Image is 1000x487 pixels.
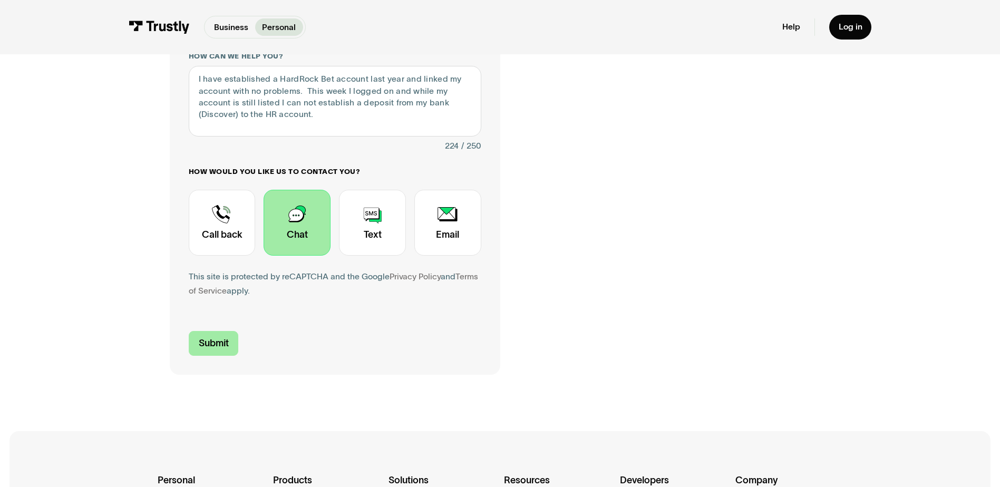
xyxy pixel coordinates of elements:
[839,22,862,32] div: Log in
[390,272,441,281] a: Privacy Policy
[189,167,481,177] label: How would you like us to contact you?
[445,139,459,153] div: 224
[189,270,481,298] div: This site is protected by reCAPTCHA and the Google and apply.
[782,22,800,32] a: Help
[262,21,296,34] p: Personal
[829,15,872,40] a: Log in
[189,331,239,356] input: Submit
[255,18,303,35] a: Personal
[214,21,248,34] p: Business
[189,52,481,61] label: How can we help you?
[129,21,190,34] img: Trustly Logo
[189,272,478,295] a: Terms of Service
[461,139,481,153] div: / 250
[207,18,255,35] a: Business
